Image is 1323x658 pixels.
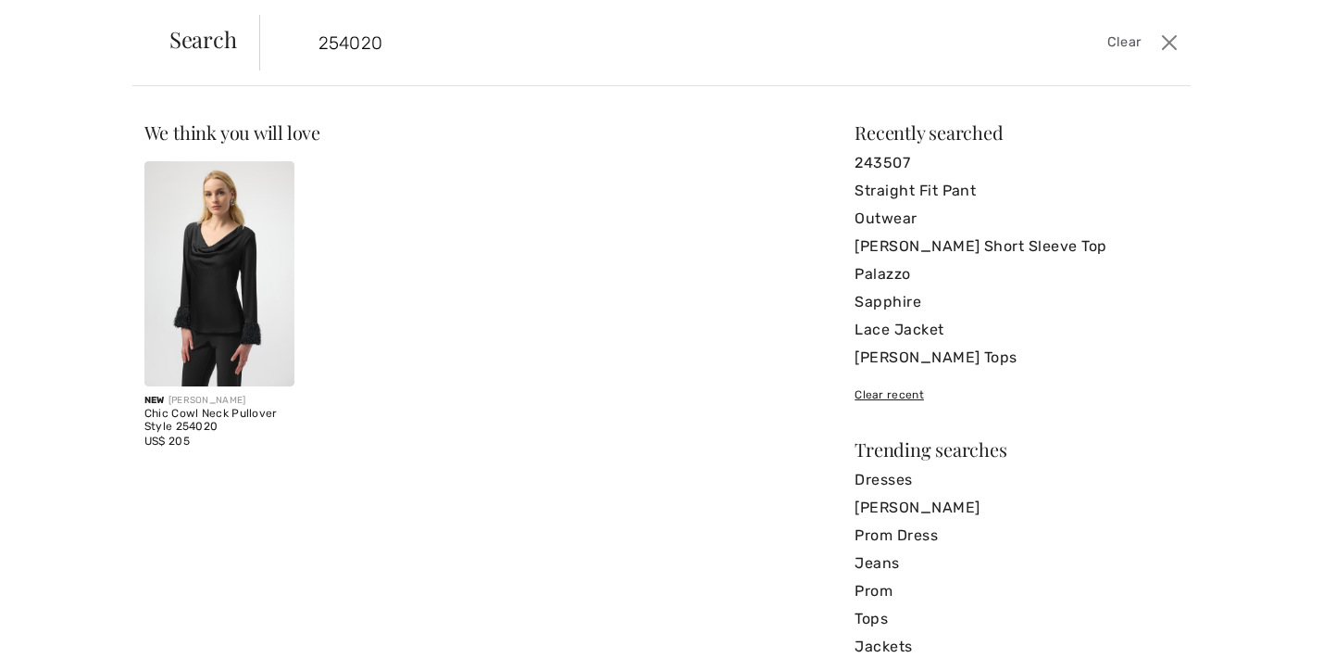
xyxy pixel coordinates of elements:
[855,344,1179,372] a: [PERSON_NAME] Tops
[855,386,1179,403] div: Clear recent
[855,440,1179,459] div: Trending searches
[144,394,294,408] div: [PERSON_NAME]
[855,577,1179,605] a: Prom
[43,13,81,30] span: Help
[855,149,1179,177] a: 243507
[855,233,1179,260] a: [PERSON_NAME] Short Sleeve Top
[144,435,190,448] span: US$ 205
[144,395,165,406] span: New
[855,605,1179,633] a: Tops
[144,408,294,434] div: Chic Cowl Neck Pullover Style 254020
[855,494,1179,522] a: [PERSON_NAME]
[855,522,1179,550] a: Prom Dress
[855,288,1179,316] a: Sapphire
[1155,28,1183,57] button: Close
[855,550,1179,577] a: Jeans
[144,161,294,386] img: Chic Cowl Neck Pullover Style 254020. Black
[855,177,1179,205] a: Straight Fit Pant
[855,123,1179,142] div: Recently searched
[169,28,237,50] span: Search
[305,15,943,70] input: TYPE TO SEARCH
[144,120,320,145] span: We think you will love
[855,205,1179,233] a: Outwear
[1107,32,1142,53] span: Clear
[855,466,1179,494] a: Dresses
[855,260,1179,288] a: Palazzo
[855,316,1179,344] a: Lace Jacket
